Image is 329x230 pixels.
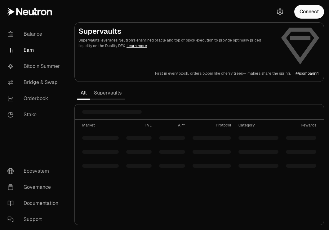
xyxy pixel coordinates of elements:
[2,179,67,195] a: Governance
[127,43,147,48] a: Learn more
[2,195,67,211] a: Documentation
[2,163,67,179] a: Ecosystem
[247,71,291,76] p: makers share the spring.
[296,71,319,76] a: @jcompagni1
[155,71,291,76] a: First in every block,orders bloom like cherry trees—makers share the spring.
[2,26,67,42] a: Balance
[238,123,278,128] div: Category
[2,58,67,74] a: Bitcoin Summer
[159,123,185,128] div: APY
[82,123,119,128] div: Market
[90,87,125,99] a: Supervaults
[2,42,67,58] a: Earn
[126,123,152,128] div: TVL
[77,87,90,99] a: All
[2,107,67,123] a: Stake
[155,71,189,76] p: First in every block,
[78,26,275,36] h2: Supervaults
[193,123,231,128] div: Protocol
[2,211,67,228] a: Support
[2,74,67,91] a: Bridge & Swap
[78,38,275,49] p: Supervaults leverages Neutron's enshrined oracle and top of block execution to provide optimally ...
[296,71,319,76] p: @ jcompagni1
[2,91,67,107] a: Orderbook
[286,123,316,128] div: Rewards
[294,5,324,19] button: Connect
[190,71,246,76] p: orders bloom like cherry trees—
